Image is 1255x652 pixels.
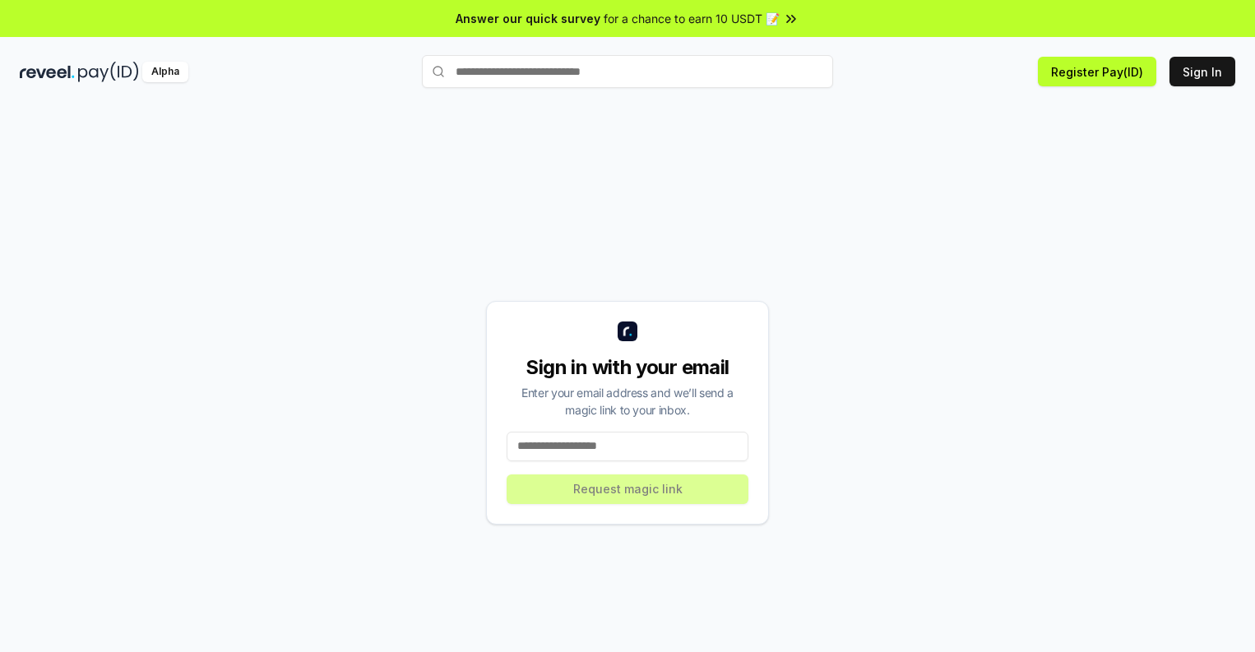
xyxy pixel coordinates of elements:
button: Register Pay(ID) [1038,57,1156,86]
img: reveel_dark [20,62,75,82]
div: Sign in with your email [507,354,748,381]
span: for a chance to earn 10 USDT 📝 [604,10,780,27]
div: Alpha [142,62,188,82]
span: Answer our quick survey [456,10,600,27]
img: pay_id [78,62,139,82]
button: Sign In [1169,57,1235,86]
img: logo_small [618,321,637,341]
div: Enter your email address and we’ll send a magic link to your inbox. [507,384,748,418]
